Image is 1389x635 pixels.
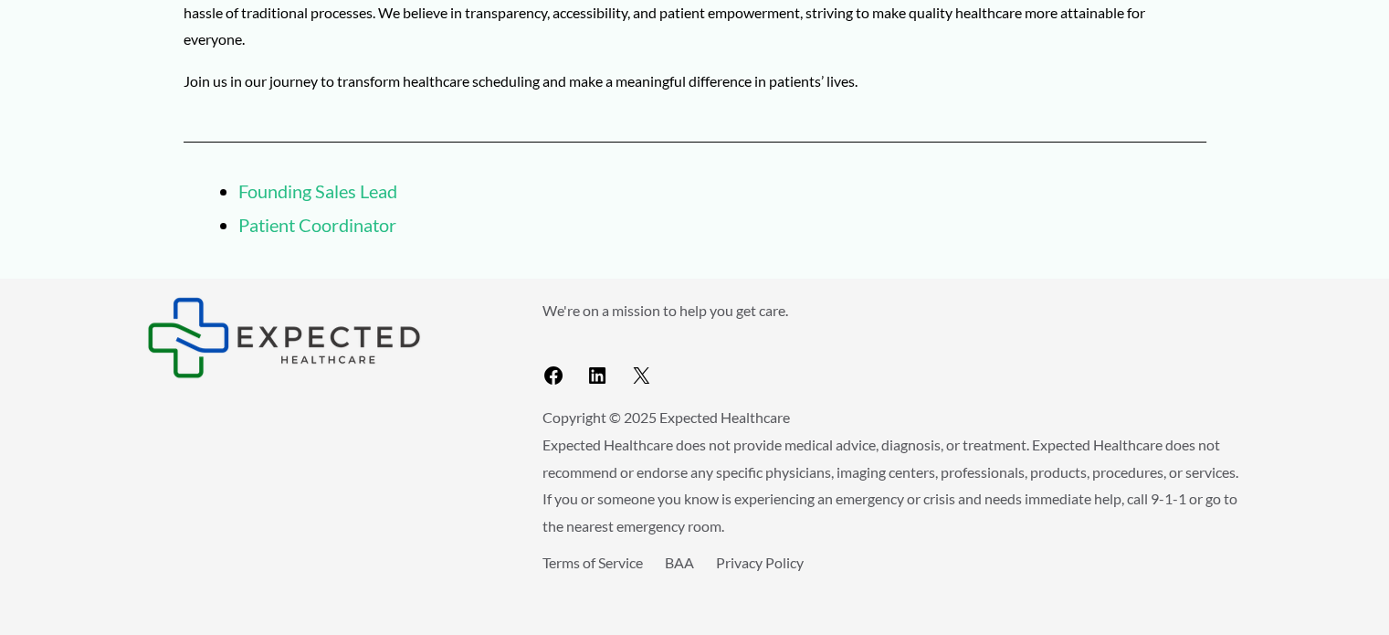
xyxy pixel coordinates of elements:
p: We're on a mission to help you get care. [542,297,1243,324]
aside: Footer Widget 2 [542,297,1243,395]
span: Expected Healthcare does not provide medical advice, diagnosis, or treatment. Expected Healthcare... [542,436,1238,534]
aside: Footer Widget 3 [542,549,1243,618]
aside: Footer Widget 1 [147,297,497,378]
p: Join us in our journey to transform healthcare scheduling and make a meaningful difference in pat... [184,68,1206,95]
a: BAA [665,554,694,571]
a: Terms of Service [542,554,643,571]
span: We believe in transparency, accessibility, and patient empowerment, striving to make quality heal... [184,4,1145,48]
a: Privacy Policy [716,554,804,571]
a: Founding Sales Lead [238,180,397,202]
img: Expected Healthcare Logo - side, dark font, small [147,297,421,378]
a: Patient Coordinator [238,214,396,236]
span: Copyright © 2025 Expected Healthcare [542,408,790,426]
